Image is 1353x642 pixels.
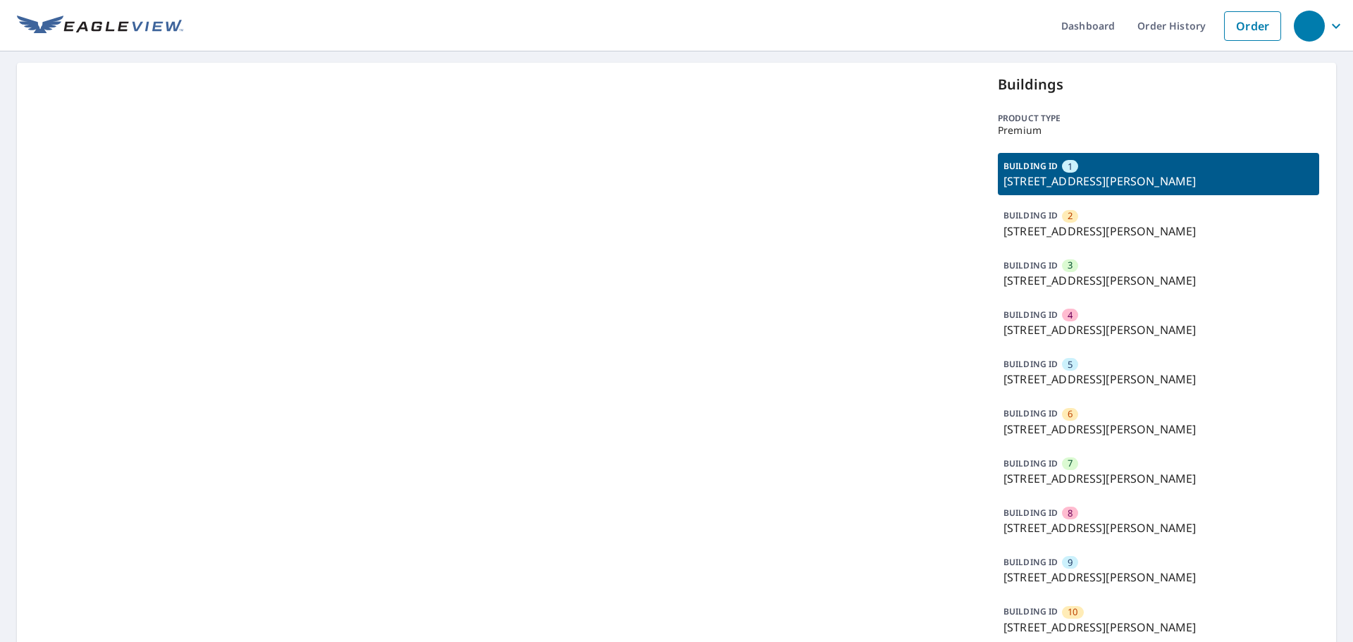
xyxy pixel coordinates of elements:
p: [STREET_ADDRESS][PERSON_NAME] [1003,619,1314,636]
p: BUILDING ID [1003,507,1058,519]
p: [STREET_ADDRESS][PERSON_NAME] [1003,421,1314,438]
span: 2 [1068,209,1073,223]
p: BUILDING ID [1003,259,1058,271]
img: EV Logo [17,16,183,37]
p: BUILDING ID [1003,209,1058,221]
p: Premium [998,125,1319,136]
a: Order [1224,11,1281,41]
span: 6 [1068,407,1073,421]
span: 4 [1068,309,1073,322]
span: 7 [1068,457,1073,470]
p: Buildings [998,74,1319,95]
p: BUILDING ID [1003,160,1058,172]
p: BUILDING ID [1003,605,1058,617]
p: BUILDING ID [1003,457,1058,469]
p: BUILDING ID [1003,309,1058,321]
p: BUILDING ID [1003,358,1058,370]
span: 10 [1068,605,1077,619]
p: [STREET_ADDRESS][PERSON_NAME] [1003,173,1314,190]
p: BUILDING ID [1003,407,1058,419]
p: Product type [998,112,1319,125]
span: 3 [1068,259,1073,272]
span: 8 [1068,507,1073,520]
p: [STREET_ADDRESS][PERSON_NAME] [1003,470,1314,487]
span: 5 [1068,358,1073,371]
p: [STREET_ADDRESS][PERSON_NAME] [1003,569,1314,586]
span: 1 [1068,160,1073,173]
p: [STREET_ADDRESS][PERSON_NAME] [1003,519,1314,536]
p: [STREET_ADDRESS][PERSON_NAME] [1003,371,1314,388]
p: BUILDING ID [1003,556,1058,568]
span: 9 [1068,556,1073,569]
p: [STREET_ADDRESS][PERSON_NAME] [1003,272,1314,289]
p: [STREET_ADDRESS][PERSON_NAME] [1003,223,1314,240]
p: [STREET_ADDRESS][PERSON_NAME] [1003,321,1314,338]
